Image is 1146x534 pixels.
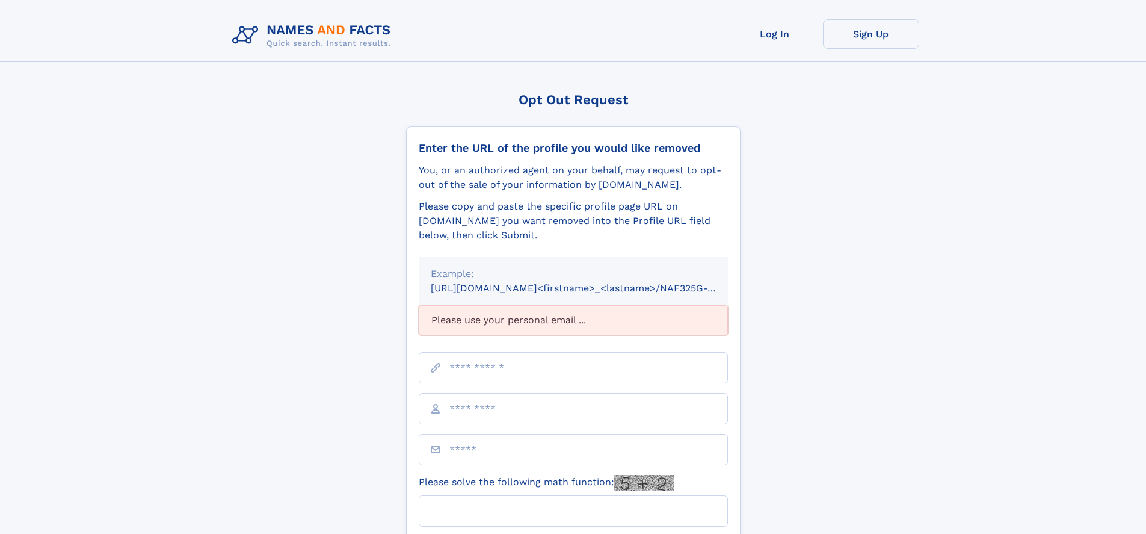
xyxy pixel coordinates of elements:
label: Please solve the following math function: [419,475,674,491]
div: Please use your personal email ... [419,305,728,335]
div: You, or an authorized agent on your behalf, may request to opt-out of the sale of your informatio... [419,163,728,192]
div: Enter the URL of the profile you would like removed [419,141,728,155]
div: Opt Out Request [406,92,741,107]
a: Sign Up [823,19,919,49]
div: Please copy and paste the specific profile page URL on [DOMAIN_NAME] you want removed into the Pr... [419,199,728,243]
small: [URL][DOMAIN_NAME]<firstname>_<lastname>/NAF325G-xxxxxxxx [431,282,751,294]
div: Example: [431,267,716,281]
img: Logo Names and Facts [227,19,401,52]
a: Log In [727,19,823,49]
